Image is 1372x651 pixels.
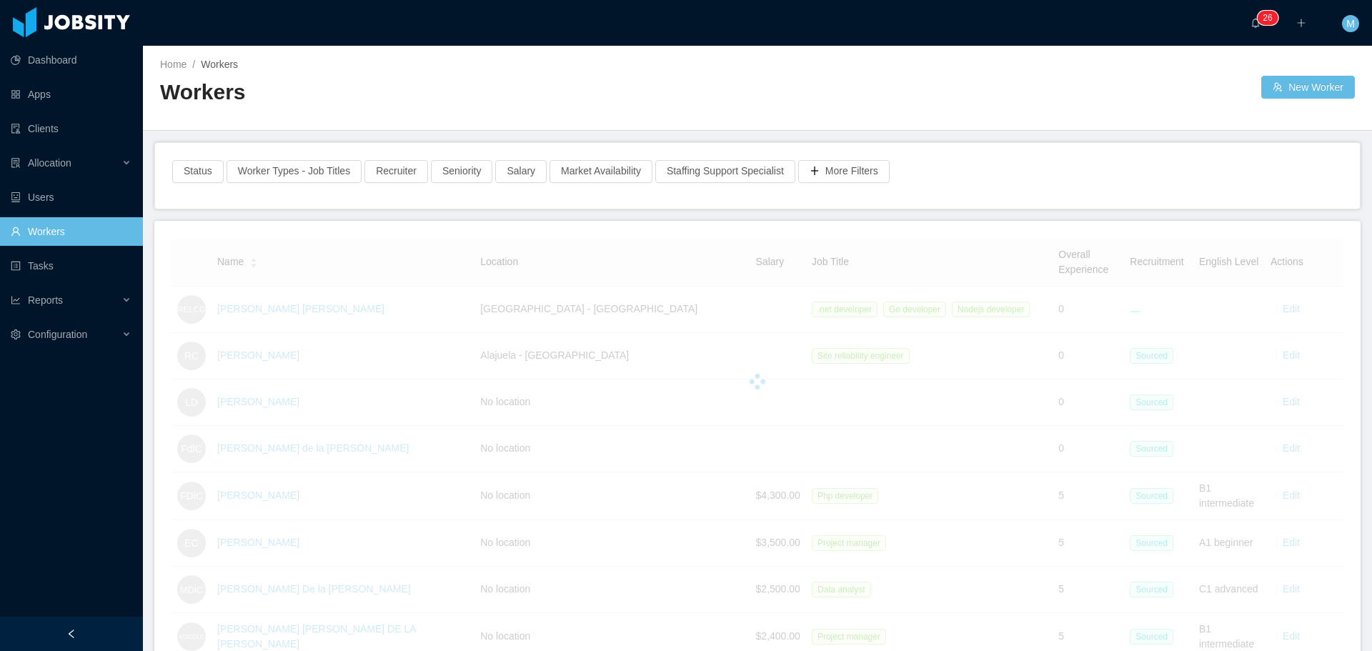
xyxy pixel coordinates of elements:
a: icon: auditClients [11,114,131,143]
i: icon: solution [11,158,21,168]
a: icon: userWorkers [11,217,131,246]
button: icon: usergroup-addNew Worker [1261,76,1355,99]
button: Salary [495,160,547,183]
span: Allocation [28,157,71,169]
span: Reports [28,294,63,306]
i: icon: plus [1296,18,1306,28]
button: Status [172,160,224,183]
sup: 26 [1257,11,1278,25]
a: icon: appstoreApps [11,80,131,109]
i: icon: bell [1251,18,1261,28]
p: 6 [1268,11,1273,25]
span: M [1346,15,1355,32]
h2: Workers [160,78,757,107]
a: icon: pie-chartDashboard [11,46,131,74]
span: Configuration [28,329,87,340]
a: icon: robotUsers [11,183,131,212]
p: 2 [1263,11,1268,25]
button: icon: plusMore Filters [798,160,890,183]
i: icon: setting [11,329,21,339]
button: Recruiter [364,160,428,183]
i: icon: line-chart [11,295,21,305]
button: Market Availability [550,160,652,183]
button: Staffing Support Specialist [655,160,795,183]
button: Worker Types - Job Titles [227,160,362,183]
button: Seniority [431,160,492,183]
span: / [192,59,195,70]
a: Home [160,59,187,70]
span: Workers [201,59,238,70]
a: icon: profileTasks [11,252,131,280]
